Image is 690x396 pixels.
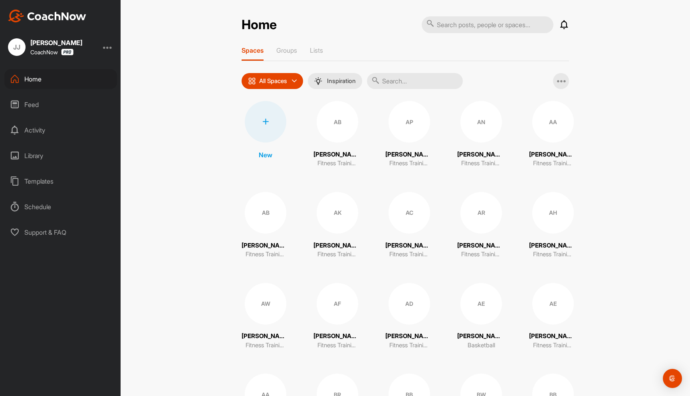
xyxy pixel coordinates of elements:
div: Open Intercom Messenger [663,369,682,388]
p: [PERSON_NAME] [385,150,433,159]
p: [PERSON_NAME] [242,332,289,341]
div: AC [389,192,430,234]
div: AD [389,283,430,325]
a: AN[PERSON_NAME]Fitness Training [457,101,505,168]
p: Fitness Training [389,341,429,350]
a: AK[PERSON_NAME]Fitness Training [313,192,361,259]
div: AW [245,283,286,325]
p: Fitness Training [246,341,286,350]
h2: Home [242,17,277,33]
p: [PERSON_NAME] [313,332,361,341]
img: menuIcon [314,77,322,85]
div: AE [460,283,502,325]
p: Basketball [468,341,495,350]
a: AB[PERSON_NAME]Fitness Training [313,101,361,168]
a: AW[PERSON_NAME]Fitness Training [242,283,289,350]
a: AC[PERSON_NAME]/[PERSON_NAME]Fitness Training [385,192,433,259]
div: Library [4,146,117,166]
div: AH [532,192,574,234]
div: AR [460,192,502,234]
p: [PERSON_NAME] [529,241,577,250]
div: AP [389,101,430,143]
div: AA [532,101,574,143]
p: Fitness Training [533,341,573,350]
div: AF [317,283,358,325]
img: CoachNow [8,10,86,22]
a: AB[PERSON_NAME]Fitness Training [242,192,289,259]
p: [PERSON_NAME]/[PERSON_NAME] [529,332,577,341]
div: JJ [8,38,26,56]
p: Fitness Training [533,250,573,259]
p: [PERSON_NAME] [313,150,361,159]
p: New [259,150,272,160]
div: AB [317,101,358,143]
p: Fitness Training [389,159,429,168]
p: Fitness Training [461,250,501,259]
p: Fitness Training [533,159,573,168]
p: Fitness Training [317,250,357,259]
p: Fitness Training [389,250,429,259]
div: Templates [4,171,117,191]
div: AE [532,283,574,325]
div: AK [317,192,358,234]
a: AD[PERSON_NAME]Fitness Training [385,283,433,350]
p: Inspiration [327,78,356,84]
p: Spaces [242,46,264,54]
p: Fitness Training [461,159,501,168]
div: AB [245,192,286,234]
p: Groups [276,46,297,54]
a: AA[PERSON_NAME]Fitness Training [529,101,577,168]
p: Fitness Training [317,159,357,168]
p: [PERSON_NAME] [457,332,505,341]
img: CoachNow Pro [61,49,73,55]
div: Activity [4,120,117,140]
a: AE[PERSON_NAME]/[PERSON_NAME]Fitness Training [529,283,577,350]
div: CoachNow [30,49,73,55]
div: Feed [4,95,117,115]
a: AP[PERSON_NAME]Fitness Training [385,101,433,168]
div: Support & FAQ [4,222,117,242]
p: [PERSON_NAME] [457,241,505,250]
p: [PERSON_NAME] [313,241,361,250]
p: Fitness Training [246,250,286,259]
div: Schedule [4,197,117,217]
p: Lists [310,46,323,54]
input: Search... [367,73,463,89]
p: [PERSON_NAME] [242,241,289,250]
p: [PERSON_NAME] [457,150,505,159]
p: Fitness Training [317,341,357,350]
div: [PERSON_NAME] [30,40,82,46]
p: All Spaces [259,78,287,84]
p: [PERSON_NAME] [529,150,577,159]
div: AN [460,101,502,143]
a: AH[PERSON_NAME]Fitness Training [529,192,577,259]
a: AR[PERSON_NAME]Fitness Training [457,192,505,259]
p: [PERSON_NAME] [385,332,433,341]
div: Home [4,69,117,89]
p: [PERSON_NAME]/[PERSON_NAME] [385,241,433,250]
a: AE[PERSON_NAME]Basketball [457,283,505,350]
img: icon [248,77,256,85]
input: Search posts, people or spaces... [422,16,553,33]
a: AF[PERSON_NAME]Fitness Training [313,283,361,350]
